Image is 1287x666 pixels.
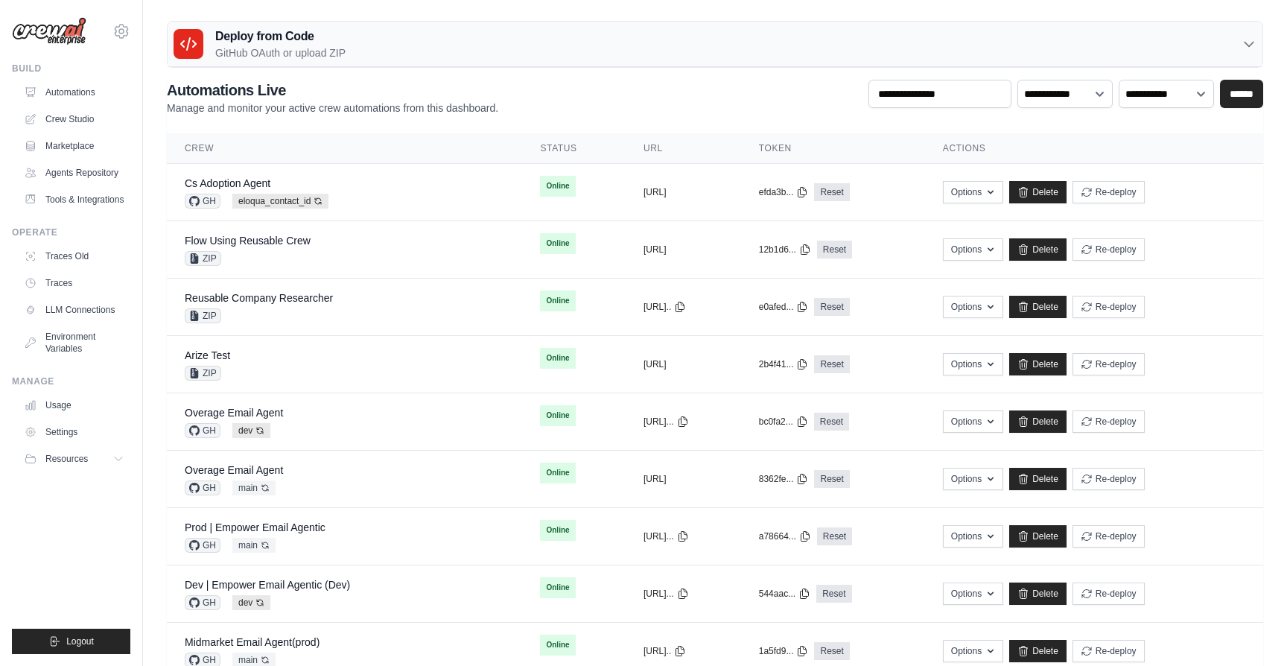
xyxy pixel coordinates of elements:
h3: Deploy from Code [215,28,346,45]
button: Options [943,468,1003,490]
a: Flow Using Reusable Crew [185,235,311,247]
a: LLM Connections [18,298,130,322]
a: Automations [18,80,130,104]
a: Traces Old [18,244,130,268]
span: GH [185,538,220,553]
span: GH [185,194,220,209]
a: Reset [814,355,849,373]
span: GH [185,423,220,438]
a: Traces [18,271,130,295]
button: 2b4f41... [759,358,809,370]
button: a78664... [759,530,811,542]
a: Usage [18,393,130,417]
button: e0afed... [759,301,809,313]
th: URL [626,133,741,164]
button: Options [943,353,1003,375]
span: Logout [66,635,94,647]
button: Re-deploy [1072,353,1145,375]
span: main [232,538,276,553]
a: Delete [1009,468,1067,490]
a: Overage Email Agent [185,407,283,419]
a: Delete [1009,640,1067,662]
a: Delete [1009,410,1067,433]
a: Overage Email Agent [185,464,283,476]
a: Tools & Integrations [18,188,130,212]
button: 12b1d6... [759,244,811,256]
span: Online [540,463,575,483]
a: Reset [814,298,849,316]
a: Prod | Empower Email Agentic [185,521,325,533]
span: dev [232,423,270,438]
button: Logout [12,629,130,654]
a: Cs Adoption Agent [185,177,270,189]
button: efda3b... [759,186,809,198]
span: GH [185,481,220,495]
a: Reset [816,585,851,603]
button: 8362fe... [759,473,809,485]
span: Online [540,577,575,598]
a: Arize Test [185,349,230,361]
div: Operate [12,226,130,238]
button: 544aac... [759,588,810,600]
img: Logo [12,17,86,45]
a: Marketplace [18,134,130,158]
a: Settings [18,420,130,444]
span: ZIP [185,308,221,323]
button: Re-deploy [1072,410,1145,433]
h2: Automations Live [167,80,498,101]
button: Re-deploy [1072,468,1145,490]
button: Options [943,583,1003,605]
button: Options [943,640,1003,662]
a: Midmarket Email Agent(prod) [185,636,320,648]
span: Online [540,405,575,426]
span: main [232,481,276,495]
span: GH [185,595,220,610]
span: ZIP [185,251,221,266]
button: 1a5fd9... [759,645,809,657]
button: bc0fa2... [759,416,808,428]
a: Dev | Empower Email Agentic (Dev) [185,579,350,591]
a: Agents Repository [18,161,130,185]
button: Re-deploy [1072,583,1145,605]
a: Reset [814,470,849,488]
th: Token [741,133,925,164]
span: Online [540,520,575,541]
button: Options [943,181,1003,203]
a: Reusable Company Researcher [185,292,333,304]
button: Options [943,296,1003,318]
th: Actions [925,133,1263,164]
a: Delete [1009,296,1067,318]
th: Crew [167,133,522,164]
th: Status [522,133,625,164]
p: GitHub OAuth or upload ZIP [215,45,346,60]
span: dev [232,595,270,610]
a: Reset [814,183,849,201]
span: Online [540,635,575,656]
button: Resources [18,447,130,471]
a: Delete [1009,525,1067,548]
span: Resources [45,453,88,465]
button: Options [943,525,1003,548]
a: Reset [817,241,852,259]
a: Delete [1009,238,1067,261]
button: Re-deploy [1072,525,1145,548]
button: Re-deploy [1072,238,1145,261]
a: Environment Variables [18,325,130,361]
span: Online [540,348,575,369]
a: Delete [1009,181,1067,203]
a: Delete [1009,583,1067,605]
button: Re-deploy [1072,640,1145,662]
span: Online [540,291,575,311]
a: Delete [1009,353,1067,375]
span: Online [540,176,575,197]
button: Re-deploy [1072,296,1145,318]
div: Build [12,63,130,74]
button: Options [943,238,1003,261]
button: Options [943,410,1003,433]
a: Crew Studio [18,107,130,131]
button: Re-deploy [1072,181,1145,203]
span: Online [540,233,575,254]
span: eloqua_contact_id [232,194,328,209]
a: Reset [814,413,849,431]
a: Reset [817,527,852,545]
